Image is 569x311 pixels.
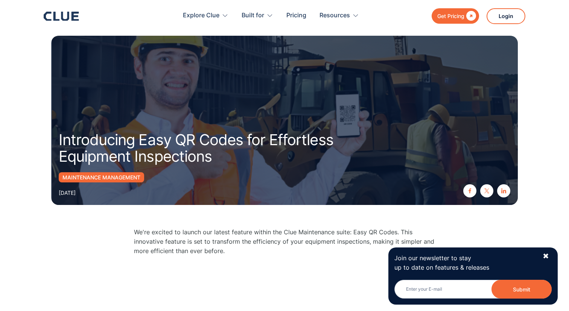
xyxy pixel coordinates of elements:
[183,4,219,27] div: Explore Clue
[286,4,306,27] a: Pricing
[134,228,435,256] p: We're excited to launch our latest feature within the Clue Maintenance suite: Easy QR Codes. This...
[491,280,552,299] button: Submit
[464,11,476,21] div: 
[134,264,435,273] p: ‍
[437,11,464,21] div: Get Pricing
[242,4,273,27] div: Built for
[59,132,375,165] h1: Introducing Easy QR Codes for Effortless Equipment Inspections
[394,253,536,272] p: Join our newsletter to stay up to date on features & releases
[432,8,479,24] a: Get Pricing
[59,188,76,197] div: [DATE]
[319,4,350,27] div: Resources
[183,4,228,27] div: Explore Clue
[242,4,264,27] div: Built for
[394,280,552,299] input: Enter your E-mail
[487,8,525,24] a: Login
[59,172,144,182] a: Maintenance Management
[467,188,472,193] img: facebook icon
[484,188,489,193] img: twitter X icon
[543,252,549,261] div: ✖
[501,188,506,193] img: linkedin icon
[319,4,359,27] div: Resources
